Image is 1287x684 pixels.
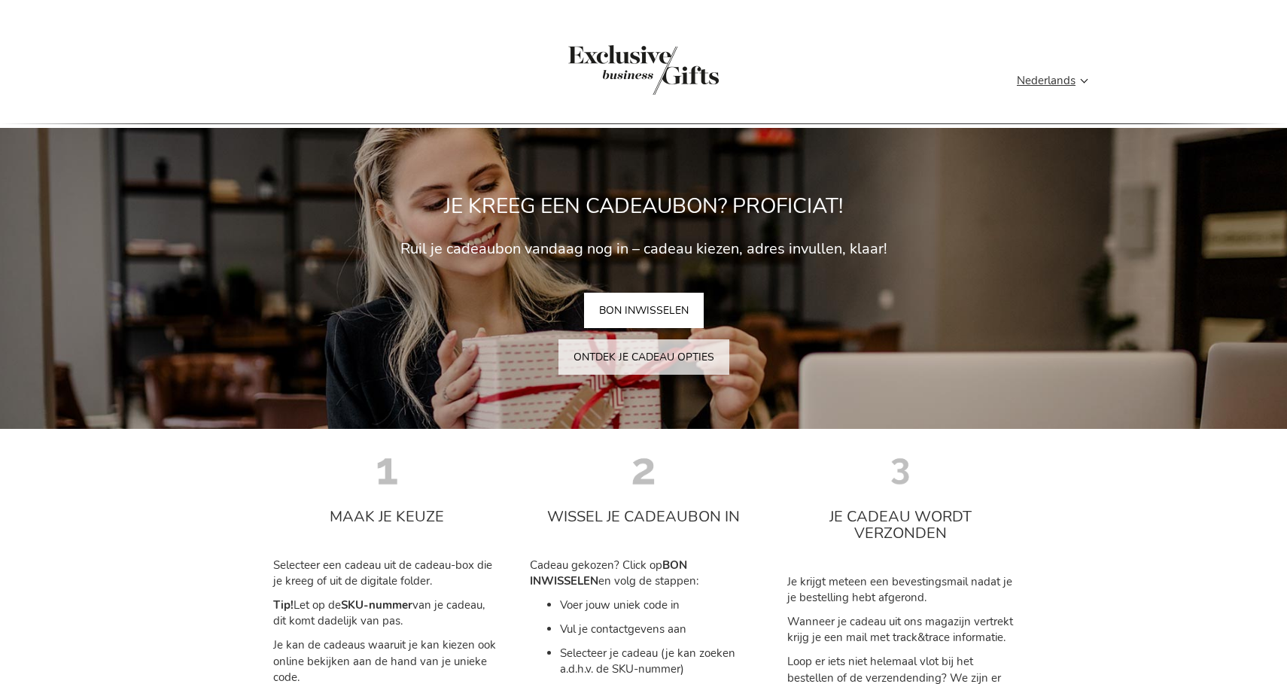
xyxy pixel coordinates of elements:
[273,558,500,590] p: Selecteer een cadeau uit de cadeau-box die je kreeg of uit de digitale folder.
[881,448,919,485] img: 3
[584,293,704,328] a: BON INWISSELEN
[560,597,756,613] li: Voer jouw uniek code in
[530,558,687,588] strong: BON INWISSELEN
[273,597,294,613] strong: Tip!
[787,614,1014,646] p: Wanneer je cadeau uit ons magazijn vertrekt krijg je een mail met track&trace informatie.
[4,241,1283,257] h3: Ruil je cadeaubon vandaag nog in – cadeau kiezen, adres invullen, klaar!
[368,448,406,485] img: 1
[1017,72,1098,90] div: Nederlands
[560,622,756,637] li: Vul je contactgevens aan
[560,646,756,678] li: Selecteer je cadeau (je kan zoeken a.d.h.v. de SKU-nummer)
[787,509,1014,542] h3: JE CADEAU WORDT VERZONDEN
[273,597,500,630] p: Let op de van je cadeau, dit komt dadelijk van pas.
[4,183,1283,230] h2: JE KREEG EEN CADEAUBON? PROFICIAT!
[787,574,1014,606] p: Je krijgt meteen een bevestingsmail nadat je je bestelling hebt afgerond.
[273,509,500,525] h3: MAAK JE KEUZE
[625,448,662,485] img: 2
[530,509,756,525] h3: WISSEL JE CADEAUBON IN
[558,339,729,375] a: ONTDEK JE CADEAU OPTIES
[1017,72,1076,90] span: Nederlands
[530,558,756,590] p: Cadeau gekozen? Click op en volg de stappen:
[341,597,412,613] strong: SKU-nummer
